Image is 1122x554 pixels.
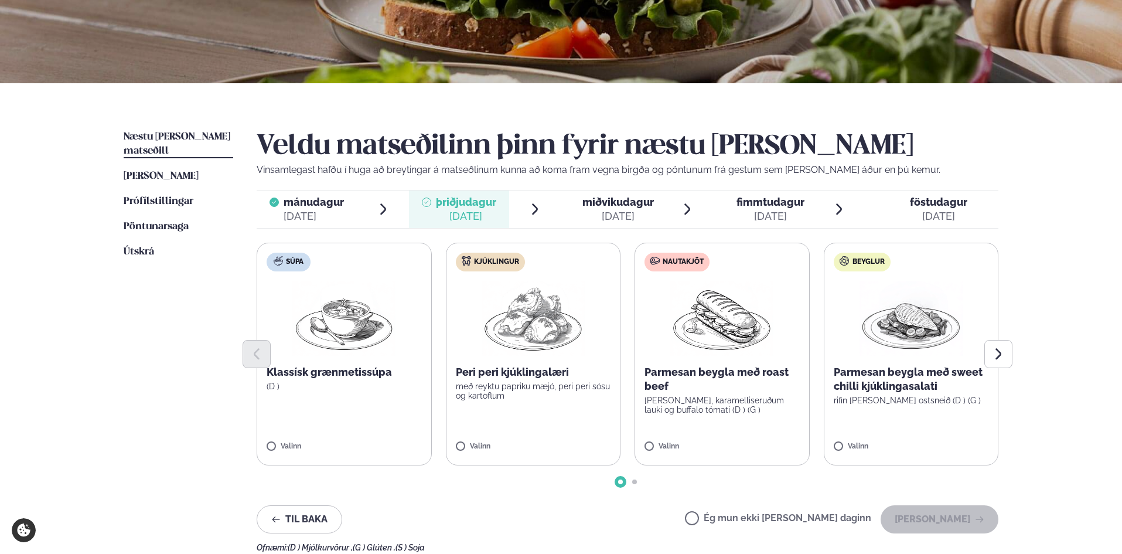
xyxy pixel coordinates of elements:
a: Pöntunarsaga [124,220,189,234]
p: Peri peri kjúklingalæri [456,365,611,379]
a: Útskrá [124,245,154,259]
p: með reyktu papriku mæjó, peri peri sósu og kartöflum [456,382,611,400]
button: Previous slide [243,340,271,368]
img: beef.svg [650,256,660,266]
img: soup.svg [274,256,283,266]
a: Næstu [PERSON_NAME] matseðill [124,130,233,158]
a: Cookie settings [12,518,36,542]
span: [PERSON_NAME] [124,171,199,181]
span: þriðjudagur [436,196,496,208]
span: Beyglur [852,257,885,267]
a: Prófílstillingar [124,195,193,209]
h2: Veldu matseðilinn þinn fyrir næstu [PERSON_NAME] [257,130,998,163]
p: rifin [PERSON_NAME] ostsneið (D ) (G ) [834,396,989,405]
p: Vinsamlegast hafðu í huga að breytingar á matseðlinum kunna að koma fram vegna birgða og pöntunum... [257,163,998,177]
p: (D ) [267,382,422,391]
div: [DATE] [910,209,967,223]
p: Parmesan beygla með roast beef [644,365,800,393]
span: Súpa [286,257,303,267]
span: Go to slide 1 [618,480,623,484]
img: bagle-new-16px.svg [840,256,850,266]
img: Chicken-breast.png [860,281,963,356]
span: Go to slide 2 [632,480,637,484]
span: Næstu [PERSON_NAME] matseðill [124,132,230,156]
p: Klassísk grænmetissúpa [267,365,422,379]
span: Pöntunarsaga [124,222,189,232]
p: [PERSON_NAME], karamelliseruðum lauki og buffalo tómati (D ) (G ) [644,396,800,414]
img: Soup.png [292,281,395,356]
button: [PERSON_NAME] [881,505,998,533]
span: (D ) Mjólkurvörur , [288,543,353,552]
div: Ofnæmi: [257,543,998,552]
span: Nautakjöt [663,257,704,267]
a: [PERSON_NAME] [124,169,199,183]
div: [DATE] [284,209,344,223]
span: miðvikudagur [582,196,654,208]
div: [DATE] [736,209,804,223]
span: (S ) Soja [395,543,425,552]
span: mánudagur [284,196,344,208]
img: chicken.svg [462,256,471,266]
span: (G ) Glúten , [353,543,395,552]
span: fimmtudagur [736,196,804,208]
span: Útskrá [124,247,154,257]
p: Parmesan beygla með sweet chilli kjúklingasalati [834,365,989,393]
img: Panini.png [670,281,773,356]
span: föstudagur [910,196,967,208]
button: Next slide [984,340,1012,368]
div: [DATE] [582,209,654,223]
div: [DATE] [436,209,496,223]
span: Prófílstillingar [124,196,193,206]
button: Til baka [257,505,342,533]
span: Kjúklingur [474,257,519,267]
img: Chicken-thighs.png [482,281,585,356]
